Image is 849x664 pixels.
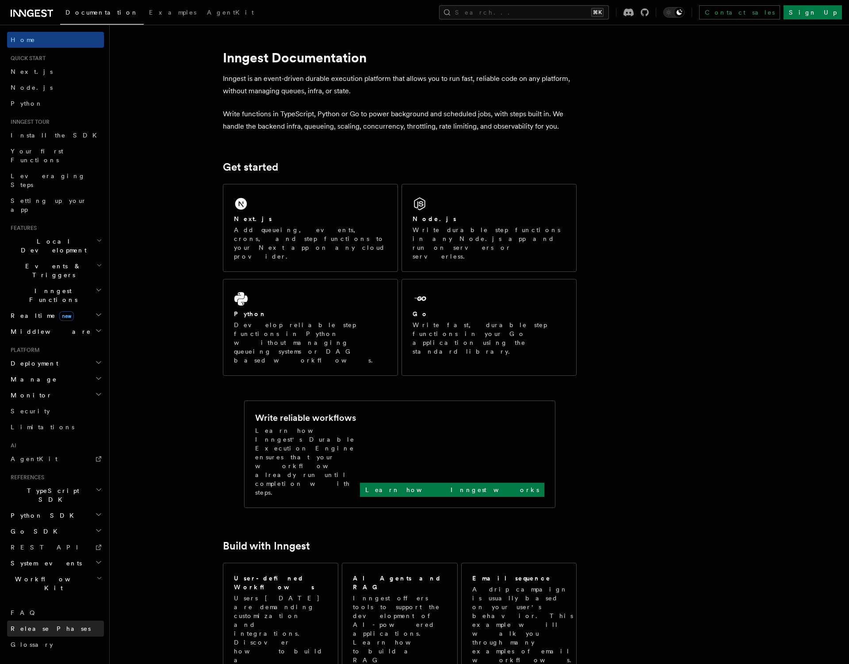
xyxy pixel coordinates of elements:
a: AgentKit [202,3,259,24]
a: Home [7,32,104,48]
span: FAQ [11,609,39,616]
a: REST API [7,539,104,555]
button: Middleware [7,324,104,340]
a: Node.js [7,80,104,95]
button: TypeScript SDK [7,483,104,508]
span: REST API [11,544,86,551]
h2: Python [234,309,267,318]
span: Features [7,225,37,232]
span: Go SDK [7,527,63,536]
p: Develop reliable step functions in Python without managing queueing systems or DAG based workflows. [234,321,387,365]
span: Home [11,35,35,44]
a: Python [7,95,104,111]
span: System events [7,559,82,568]
p: Write durable step functions in any Node.js app and run on servers or serverless. [413,225,566,261]
button: Manage [7,371,104,387]
span: Documentation [65,9,138,16]
span: Local Development [7,237,96,255]
a: Next.js [7,64,104,80]
span: Quick start [7,55,46,62]
span: Monitor [7,391,52,400]
span: AgentKit [11,455,57,462]
span: Python [11,100,43,107]
a: AgentKit [7,451,104,467]
button: Monitor [7,387,104,403]
p: Learn how Inngest's Durable Execution Engine ensures that your workflow already run until complet... [255,426,360,497]
button: Local Development [7,233,104,258]
a: Get started [223,161,278,173]
button: Search...⌘K [439,5,609,19]
span: References [7,474,44,481]
span: Examples [149,9,196,16]
h2: Go [413,309,428,318]
h2: Next.js [234,214,272,223]
span: Glossary [11,641,53,648]
a: Glossary [7,637,104,653]
span: Limitations [11,424,74,431]
span: Node.js [11,84,53,91]
button: Workflow Kit [7,571,104,596]
span: AgentKit [207,9,254,16]
a: Build with Inngest [223,540,310,552]
span: Deployment [7,359,58,368]
span: Release Phases [11,625,91,632]
span: new [59,311,74,321]
span: Security [11,408,50,415]
span: Your first Functions [11,148,63,164]
a: Your first Functions [7,143,104,168]
a: GoWrite fast, durable step functions in your Go application using the standard library. [402,279,577,376]
span: Platform [7,347,40,354]
p: Learn how Inngest works [365,485,539,494]
button: System events [7,555,104,571]
a: Setting up your app [7,193,104,218]
h1: Inngest Documentation [223,50,577,65]
span: Workflow Kit [7,575,96,592]
span: Manage [7,375,57,384]
button: Go SDK [7,523,104,539]
a: Contact sales [699,5,780,19]
span: Events & Triggers [7,262,96,279]
p: Write functions in TypeScript, Python or Go to power background and scheduled jobs, with steps bu... [223,108,577,133]
h2: AI Agents and RAG [353,574,447,591]
span: Realtime [7,311,74,320]
h2: Write reliable workflows [255,412,356,424]
a: Install the SDK [7,127,104,143]
button: Deployment [7,355,104,371]
h2: User-defined Workflows [234,574,327,591]
h2: Node.js [413,214,456,223]
button: Toggle dark mode [663,7,685,18]
button: Inngest Functions [7,283,104,308]
span: TypeScript SDK [7,486,96,504]
span: Middleware [7,327,91,336]
span: Install the SDK [11,132,102,139]
span: AI [7,442,16,449]
a: Sign Up [784,5,842,19]
a: Release Phases [7,621,104,637]
h2: Email sequence [472,574,551,583]
span: Python SDK [7,511,79,520]
button: Events & Triggers [7,258,104,283]
kbd: ⌘K [591,8,604,17]
span: Inngest Functions [7,286,96,304]
span: Leveraging Steps [11,172,85,188]
a: PythonDevelop reliable step functions in Python without managing queueing systems or DAG based wo... [223,279,398,376]
span: Next.js [11,68,53,75]
a: Next.jsAdd queueing, events, crons, and step functions to your Next app on any cloud provider. [223,184,398,272]
p: Write fast, durable step functions in your Go application using the standard library. [413,321,566,356]
a: Security [7,403,104,419]
p: Inngest is an event-driven durable execution platform that allows you to run fast, reliable code ... [223,73,577,97]
a: Node.jsWrite durable step functions in any Node.js app and run on servers or serverless. [402,184,577,272]
a: Learn how Inngest works [360,483,544,497]
a: Documentation [60,3,144,25]
a: Examples [144,3,202,24]
button: Python SDK [7,508,104,523]
a: Leveraging Steps [7,168,104,193]
span: Setting up your app [11,197,87,213]
p: Add queueing, events, crons, and step functions to your Next app on any cloud provider. [234,225,387,261]
span: Inngest tour [7,118,50,126]
a: Limitations [7,419,104,435]
button: Realtimenew [7,308,104,324]
a: FAQ [7,605,104,621]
